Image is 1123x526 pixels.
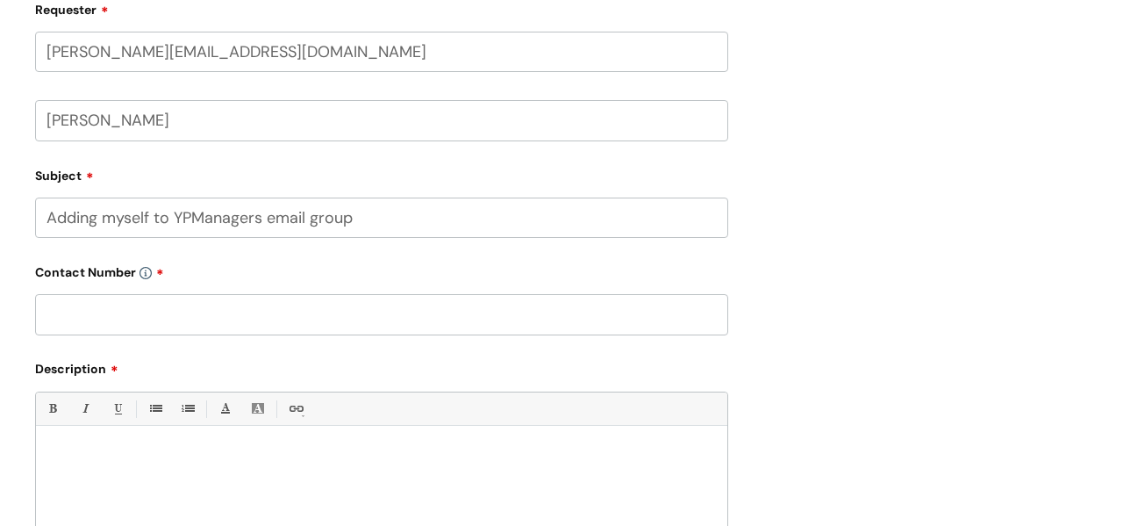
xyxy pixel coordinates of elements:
[247,398,268,420] a: Back Color
[35,356,728,377] label: Description
[35,259,728,280] label: Contact Number
[41,398,63,420] a: Bold (Ctrl-B)
[35,32,728,72] input: Email
[139,267,152,279] img: info-icon.svg
[284,398,306,420] a: Link
[35,100,728,141] input: Your Name
[176,398,198,420] a: 1. Ordered List (Ctrl-Shift-8)
[214,398,236,420] a: Font Color
[74,398,96,420] a: Italic (Ctrl-I)
[144,398,166,420] a: • Unordered List (Ctrl-Shift-7)
[106,398,128,420] a: Underline(Ctrl-U)
[35,162,728,184] label: Subject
